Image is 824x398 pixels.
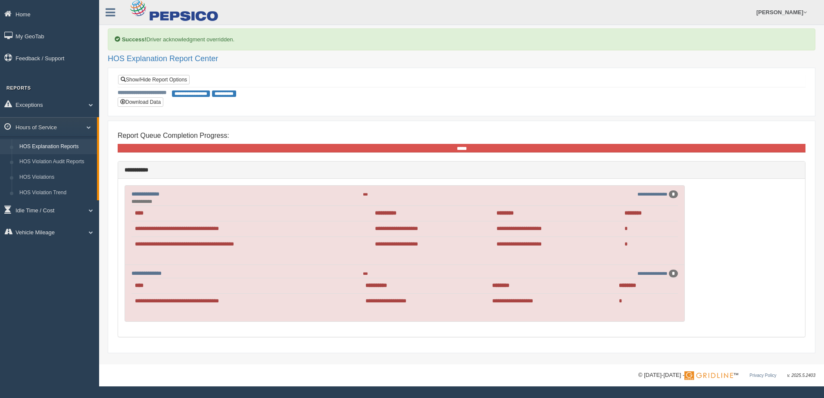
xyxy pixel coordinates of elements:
a: Privacy Policy [749,373,776,378]
button: Download Data [118,97,163,107]
h2: HOS Explanation Report Center [108,55,815,63]
a: HOS Violation Audit Reports [16,154,97,170]
img: Gridline [684,371,733,380]
a: HOS Explanation Reports [16,139,97,155]
a: Show/Hide Report Options [118,75,190,84]
span: v. 2025.5.2403 [787,373,815,378]
a: HOS Violations [16,170,97,185]
b: Success! [122,36,147,43]
h4: Report Queue Completion Progress: [118,132,805,140]
div: © [DATE]-[DATE] - ™ [638,371,815,380]
a: HOS Violation Trend [16,185,97,201]
div: Driver acknowledgment overridden. [108,28,815,50]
